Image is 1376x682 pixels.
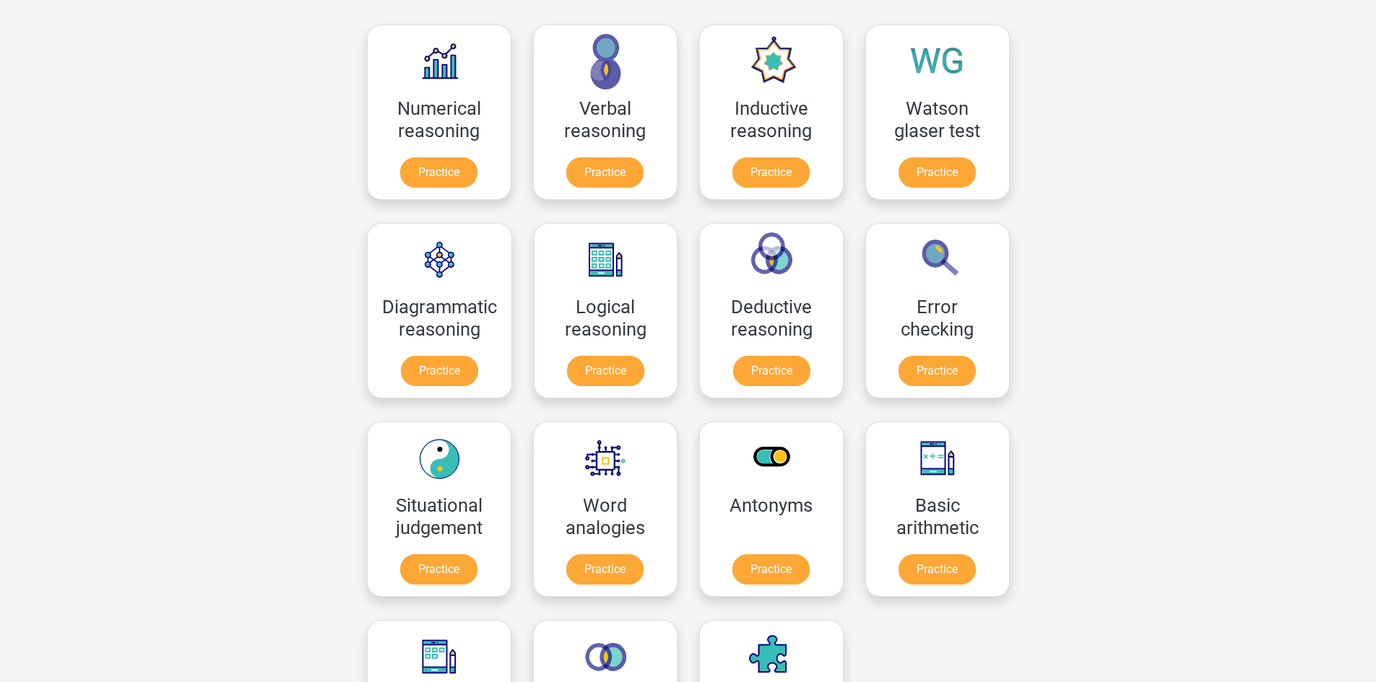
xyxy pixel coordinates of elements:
a: Practice [899,554,976,585]
a: Practice [899,356,976,386]
a: Practice [732,157,810,188]
a: Practice [733,356,810,386]
a: Practice [566,157,644,188]
a: Practice [566,554,644,585]
a: Practice [401,356,478,386]
a: Practice [400,157,477,188]
a: Practice [899,157,976,188]
a: Practice [732,554,810,585]
a: Practice [400,554,477,585]
a: Practice [567,356,644,386]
